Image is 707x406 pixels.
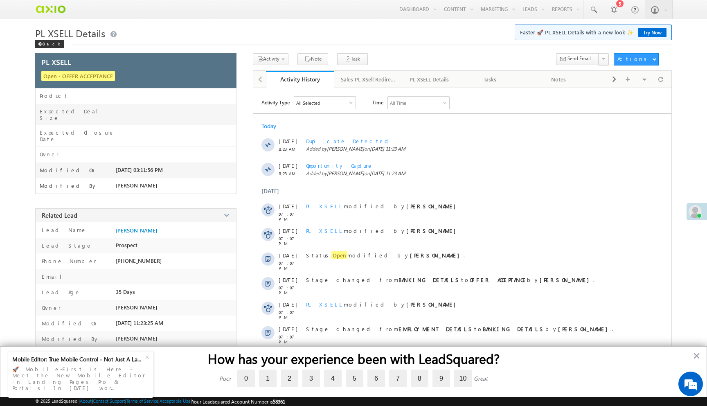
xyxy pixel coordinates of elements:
span: [PERSON_NAME] [327,170,364,176]
div: Notes [531,74,586,84]
span: modified by [306,227,460,234]
div: All Time [390,100,406,106]
span: [PERSON_NAME] [116,304,157,311]
div: + [141,350,155,363]
div: All Selected [296,100,320,106]
a: Contact Support [93,398,125,404]
span: Added by on [306,170,634,176]
label: Owner [40,151,59,158]
label: Modified By [40,335,99,342]
div: Actions [617,55,650,63]
span: PL XSELL [306,301,344,308]
label: Lead Stage [40,242,92,249]
span: PL XSELL Details [35,27,105,40]
label: Modified On [40,320,98,327]
div: PL XSELL Details [410,74,449,84]
strong: [PERSON_NAME] [406,227,460,234]
span: 07:07 PM [279,334,303,344]
div: Mobile Editor: True Mobile Control - Not Just A La... [12,356,144,363]
span: [DATE] [279,138,297,144]
span: [PHONE_NUMBER] [116,257,162,264]
label: 2 [281,370,298,387]
span: PL XSELL [306,227,344,234]
div: Great [474,374,488,382]
label: Phone Number [40,257,97,264]
label: Owner [40,304,61,311]
label: 10 [454,370,472,387]
strong: [PERSON_NAME] [558,325,612,332]
img: Custom Logo [35,2,66,16]
label: 0 [237,370,255,387]
span: 07:07 PM [279,236,303,246]
label: 1 [259,370,277,387]
label: Expected Closure Date [40,129,116,142]
label: 5 [346,370,363,387]
strong: BANKING DETAILS [483,325,545,332]
span: 35 Days [116,289,135,295]
span: Prospect [116,242,137,248]
span: 11:23 AM [279,171,303,176]
a: Acceptable Use [160,398,191,404]
span: Added by on [306,146,634,152]
span: [PERSON_NAME] [327,146,364,152]
span: Related Lead [42,211,77,219]
div: Documents [600,74,655,84]
label: 7 [389,370,407,387]
div: Today [261,122,288,130]
span: 07:07 PM [279,261,303,271]
span: Opportunity Capture [306,162,373,169]
label: Product [40,92,68,99]
span: [PERSON_NAME] [116,335,157,342]
span: [DATE] [279,276,297,283]
strong: [PERSON_NAME] [406,203,460,210]
div: Sales PL XSell Redirection [341,74,396,84]
label: 3 [302,370,320,387]
span: PL XSELL [41,57,71,67]
span: Stage changed from to by . [306,325,613,332]
span: [DATE] [279,203,297,210]
div: All Selected [294,97,356,109]
label: Expected Deal Size [40,108,116,121]
label: Modified On [40,167,96,174]
strong: EMPLOYMENT DETAILS [399,325,474,332]
span: Activity Type [261,96,290,108]
strong: BANKING DETAILS [399,276,461,283]
span: modified by [306,301,460,308]
span: 11:23 AM [279,147,303,151]
span: Open - OFFER ACCEPTANCE [41,71,115,81]
label: 8 [411,370,428,387]
span: [DATE] [279,252,297,259]
label: Lead Age [40,289,81,295]
strong: [PERSON_NAME] [406,301,460,308]
span: Send Email [567,55,591,62]
span: [DATE] 11:23:25 AM [116,320,163,326]
div: [DATE] [261,187,288,195]
span: Open [331,251,347,259]
span: [DATE] 03:11:56 PM [116,167,163,173]
strong: OFFER ACCEPTANCE [470,276,527,283]
div: Tasks [463,74,518,84]
a: Terms of Service [126,398,158,404]
label: Modified By [40,183,97,189]
a: Try Now [638,28,666,37]
span: Your Leadsquared Account Number is [192,399,285,405]
span: [DATE] [279,227,297,234]
a: About [80,398,92,404]
span: Activity [263,56,279,62]
span: modified by [306,203,460,210]
span: © 2025 LeadSquared | | | | | [35,398,285,405]
span: [DATE] [279,325,297,332]
h2: How has your experience been with LeadSquared? [17,351,690,366]
li: Sales PL XSell Redirection [334,71,403,87]
span: PL XSELL [306,203,344,210]
span: 58361 [273,399,285,405]
span: Time [372,96,383,108]
span: Faster 🚀 PL XSELL Details with a new look ✨ [520,28,666,36]
label: 6 [367,370,385,387]
button: Close [693,349,700,362]
span: [DATE] 11:23 AM [370,146,405,152]
span: Stage changed from to by . [306,276,594,283]
: Duplicate Detected [306,138,391,144]
button: Note [297,53,328,65]
strong: [PERSON_NAME] [540,276,593,283]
